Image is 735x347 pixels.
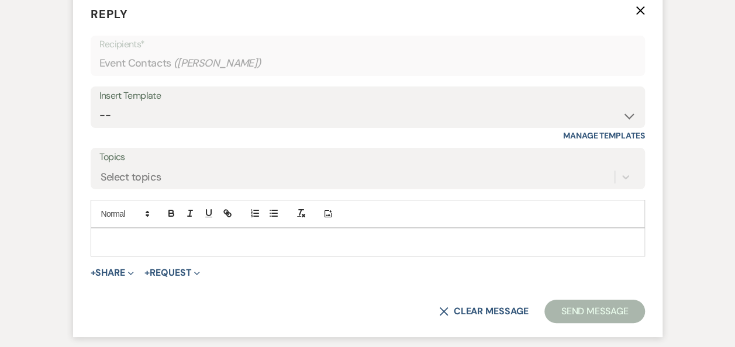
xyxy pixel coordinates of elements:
button: Send Message [544,300,644,323]
div: Select topics [101,169,161,185]
button: Request [144,268,200,277]
span: ( [PERSON_NAME] ) [174,55,261,71]
span: + [144,268,150,277]
span: + [91,268,96,277]
label: Topics [99,149,636,166]
p: Recipients* [99,37,636,52]
a: Manage Templates [563,130,645,141]
div: Event Contacts [99,52,636,75]
button: Share [91,268,134,277]
span: Reply [91,6,128,22]
div: Insert Template [99,88,636,105]
button: Clear message [439,307,528,316]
